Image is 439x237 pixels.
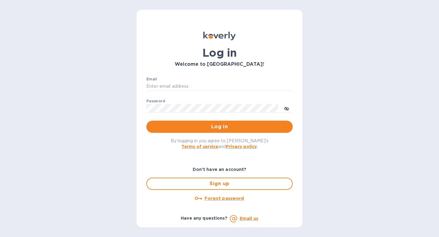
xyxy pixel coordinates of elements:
[181,216,227,221] b: Have any questions?
[280,102,293,114] button: toggle password visibility
[203,32,236,40] img: Koverly
[152,180,287,187] span: Sign up
[226,144,257,149] a: Privacy policy
[146,82,293,91] input: Enter email address
[146,62,293,67] h3: Welcome to [GEOGRAPHIC_DATA]!
[151,123,288,130] span: Log in
[146,46,293,59] h1: Log in
[240,216,258,221] a: Email us
[171,138,269,149] span: By logging in you agree to [PERSON_NAME]'s and .
[205,196,244,201] u: Forgot password
[181,144,218,149] a: Terms of service
[146,77,157,81] label: Email
[146,99,165,103] label: Password
[146,121,293,133] button: Log in
[146,178,293,190] button: Sign up
[193,167,247,172] b: Don't have an account?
